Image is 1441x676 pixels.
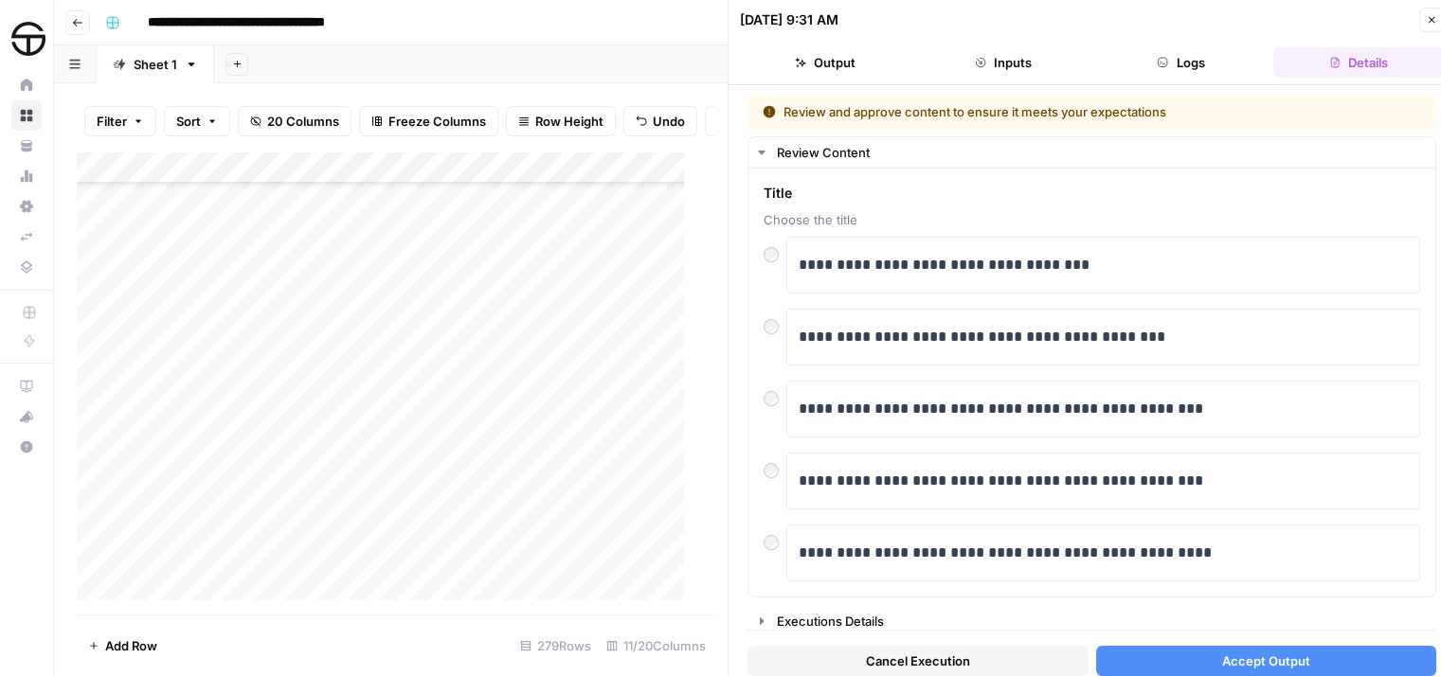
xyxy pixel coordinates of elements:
[748,169,1435,596] div: Review Content
[777,143,1424,162] div: Review Content
[653,112,685,131] span: Undo
[748,137,1435,168] button: Review Content
[1096,646,1437,676] button: Accept Output
[11,161,42,191] a: Usage
[84,106,156,136] button: Filter
[506,106,616,136] button: Row Height
[866,651,970,670] span: Cancel Execution
[105,636,157,655] span: Add Row
[11,252,42,282] a: Data Library
[97,45,214,83] a: Sheet 1
[97,112,127,131] span: Filter
[11,131,42,161] a: Your Data
[777,612,1424,631] div: Executions Details
[11,70,42,100] a: Home
[535,112,603,131] span: Row Height
[748,606,1435,636] button: Executions Details
[11,432,42,462] button: Help + Support
[918,47,1089,78] button: Inputs
[11,191,42,222] a: Settings
[134,55,177,74] div: Sheet 1
[1096,47,1267,78] button: Logs
[388,112,486,131] span: Freeze Columns
[11,371,42,401] a: AirOps Academy
[11,401,42,432] button: What's new?
[764,184,1420,203] span: Title
[11,222,42,252] a: Syncs
[740,47,910,78] button: Output
[12,402,41,431] div: What's new?
[748,646,1089,676] button: Cancel Execution
[164,106,230,136] button: Sort
[1222,651,1310,670] span: Accept Output
[359,106,498,136] button: Freeze Columns
[513,631,599,661] div: 279 Rows
[267,112,339,131] span: 20 Columns
[176,112,201,131] span: Sort
[599,631,713,661] div: 11/20 Columns
[77,631,169,661] button: Add Row
[238,106,351,136] button: 20 Columns
[740,10,838,29] div: [DATE] 9:31 AM
[11,22,45,56] img: SimpleTire Logo
[11,15,42,62] button: Workspace: SimpleTire
[763,102,1294,121] div: Review and approve content to ensure it meets your expectations
[623,106,697,136] button: Undo
[764,210,1420,229] span: Choose the title
[11,100,42,131] a: Browse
